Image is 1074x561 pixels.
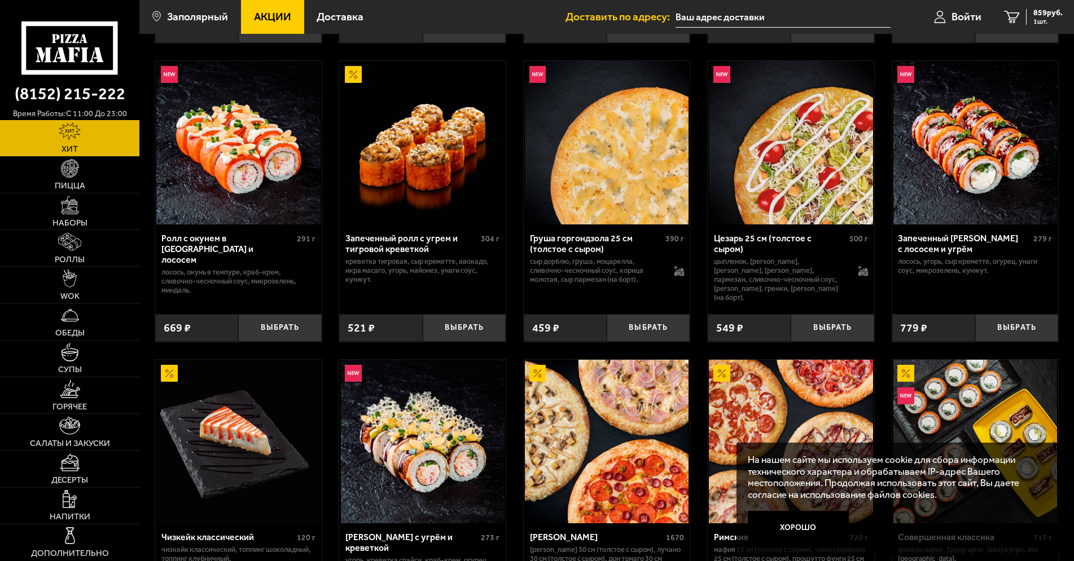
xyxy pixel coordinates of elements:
[164,323,191,334] span: 669 ₽
[897,387,914,404] img: Новинка
[530,257,663,284] p: сыр дорблю, груша, моцарелла, сливочно-чесночный соус, корица молотая, сыр пармезан (на борт).
[708,360,874,523] a: АкционныйРимские каникулы
[900,323,927,334] span: 779 ₽
[317,11,363,22] span: Доставка
[339,61,506,224] a: АкционныйЗапеченный ролл с угрем и тигровой креветкой
[716,24,743,35] span: 569 ₽
[524,360,690,523] a: АкционныйХет Трик
[666,533,684,542] span: 1670
[156,360,320,523] img: Чизкейк классический
[161,233,294,265] div: Ролл с окунем в [GEOGRAPHIC_DATA] и лососем
[339,360,506,523] a: НовинкаРолл Калипсо с угрём и креветкой
[341,360,505,523] img: Ролл Калипсо с угрём и креветкой
[709,360,873,523] img: Римские каникулы
[524,61,690,224] a: НовинкаГруша горгондзола 25 см (толстое с сыром)
[297,533,315,542] span: 120 г
[714,257,847,302] p: цыпленок, [PERSON_NAME], [PERSON_NAME], [PERSON_NAME], пармезан, сливочно-чесночный соус, [PERSON...
[708,61,874,224] a: НовинкаЦезарь 25 см (толстое с сыром)
[748,511,848,544] button: Хорошо
[898,233,1031,254] div: Запеченный [PERSON_NAME] с лососем и угрём
[709,61,873,224] img: Цезарь 25 см (толстое с сыром)
[155,61,322,224] a: НовинкаРолл с окунем в темпуре и лососем
[525,61,689,224] img: Груша горгондзола 25 см (толстое с сыром)
[530,233,663,254] div: Груша горгондзола 25 см (толстое с сыром)
[55,182,85,190] span: Пицца
[1033,234,1052,244] span: 279 г
[791,314,874,342] button: Выбрать
[529,66,546,83] img: Новинка
[1033,9,1063,17] span: 859 руб.
[530,532,663,542] div: [PERSON_NAME]
[952,11,981,22] span: Войти
[161,532,294,542] div: Чизкейк классический
[341,61,505,224] img: Запеченный ролл с угрем и тигровой креветкой
[525,360,689,523] img: Хет Трик
[52,403,87,411] span: Горячее
[297,234,315,244] span: 291 г
[607,314,690,342] button: Выбрать
[897,365,914,382] img: Акционный
[161,365,178,382] img: Акционный
[30,439,110,448] span: Салаты и закуски
[665,234,684,244] span: 390 г
[155,360,322,523] a: АкционныйЧизкейк классический
[50,513,90,521] span: Напитки
[532,24,559,35] span: 219 ₽
[713,365,730,382] img: Акционный
[897,66,914,83] img: Новинка
[714,233,847,254] div: Цезарь 25 см (толстое с сыром)
[893,360,1057,523] img: Совершенная классика
[345,365,362,382] img: Новинка
[529,365,546,382] img: Акционный
[161,66,178,83] img: Новинка
[55,329,85,337] span: Обеды
[348,24,375,35] span: 499 ₽
[161,268,315,295] p: лосось, окунь в темпуре, краб-крем, сливочно-чесночный соус, микрозелень, миндаль.
[345,257,499,284] p: креветка тигровая, Сыр креметте, авокадо, икра масаго, угорь, майонез, унаги соус, кунжут.
[156,61,320,224] img: Ролл с окунем в темпуре и лососем
[481,533,499,542] span: 273 г
[900,24,927,35] span: 569 ₽
[566,11,676,22] span: Доставить по адресу:
[348,323,375,334] span: 521 ₽
[345,66,362,83] img: Акционный
[51,476,88,484] span: Десерты
[345,532,478,553] div: [PERSON_NAME] с угрём и креветкой
[31,549,109,558] span: Дополнительно
[898,257,1052,275] p: лосось, угорь, Сыр креметте, огурец, унаги соус, микрозелень, кунжут.
[849,234,868,244] span: 500 г
[892,61,1059,224] a: НовинкаЗапеченный ролл Гурмэ с лососем и угрём
[58,365,82,374] span: Супы
[60,292,80,301] span: WOK
[532,323,559,334] span: 459 ₽
[892,360,1059,523] a: АкционныйНовинкаСовершенная классика
[975,314,1058,342] button: Выбрать
[716,323,743,334] span: 549 ₽
[52,219,87,227] span: Наборы
[713,66,730,83] img: Новинка
[748,454,1041,500] p: На нашем сайте мы используем cookie для сбора информации технического характера и обрабатываем IP...
[164,24,191,35] span: 479 ₽
[714,532,842,542] div: Римские каникулы
[62,145,78,153] span: Хит
[481,234,499,244] span: 304 г
[238,314,321,342] button: Выбрать
[893,61,1057,224] img: Запеченный ролл Гурмэ с лососем и угрём
[254,11,291,22] span: Акции
[423,314,506,342] button: Выбрать
[676,7,891,28] input: Ваш адрес доставки
[167,11,228,22] span: Заполярный
[55,255,85,264] span: Роллы
[1033,18,1063,25] span: 1 шт.
[345,233,478,254] div: Запеченный ролл с угрем и тигровой креветкой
